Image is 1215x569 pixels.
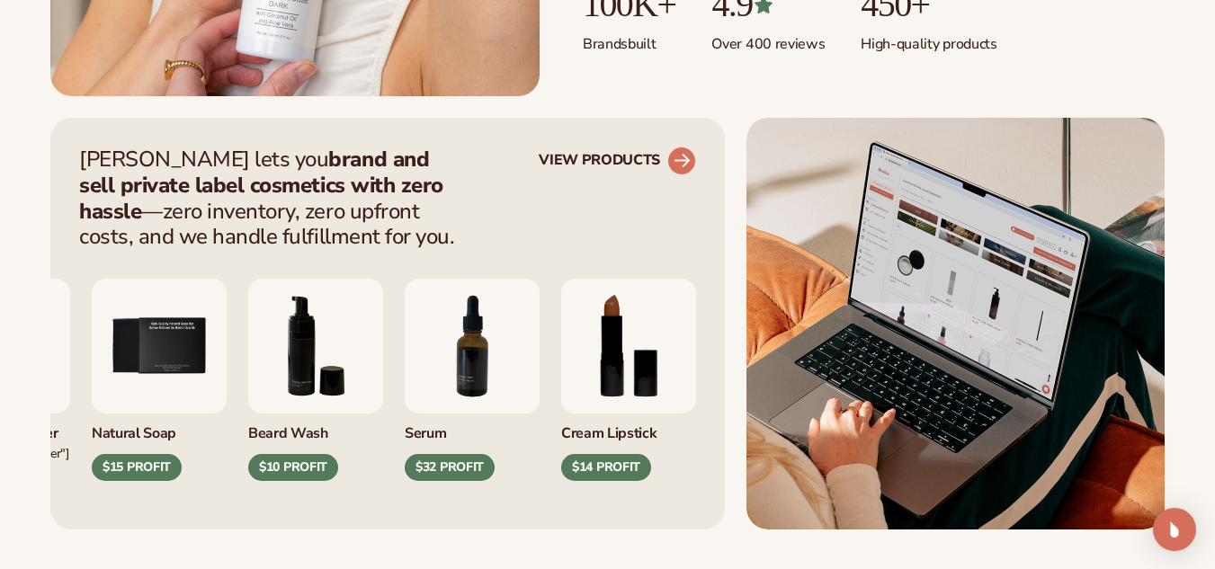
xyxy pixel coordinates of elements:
div: Beard Wash [248,413,383,443]
strong: brand and sell private label cosmetics with zero hassle [79,145,443,226]
div: Natural Soap [92,413,227,443]
div: Serum [405,413,540,443]
img: Luxury cream lipstick. [561,279,696,413]
img: Collagen and retinol serum. [405,279,540,413]
p: [PERSON_NAME] lets you —zero inventory, zero upfront costs, and we handle fulfillment for you. [79,147,466,250]
div: $10 PROFIT [248,454,338,481]
p: Over 400 reviews [711,24,825,54]
div: Open Intercom Messenger [1153,508,1196,551]
img: Foaming beard wash. [248,279,383,413]
div: $32 PROFIT [405,454,495,481]
div: $15 PROFIT [92,454,182,481]
div: $14 PROFIT [561,454,651,481]
img: Shopify Image 5 [746,118,1165,529]
div: 7 / 9 [405,279,540,481]
div: 6 / 9 [248,279,383,481]
a: VIEW PRODUCTS [539,147,696,175]
div: 8 / 9 [561,279,696,481]
p: High-quality products [861,24,996,54]
div: Cream Lipstick [561,413,696,443]
p: Brands built [583,24,675,54]
div: 5 / 9 [92,279,227,481]
img: Nature bar of soap. [92,279,227,413]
